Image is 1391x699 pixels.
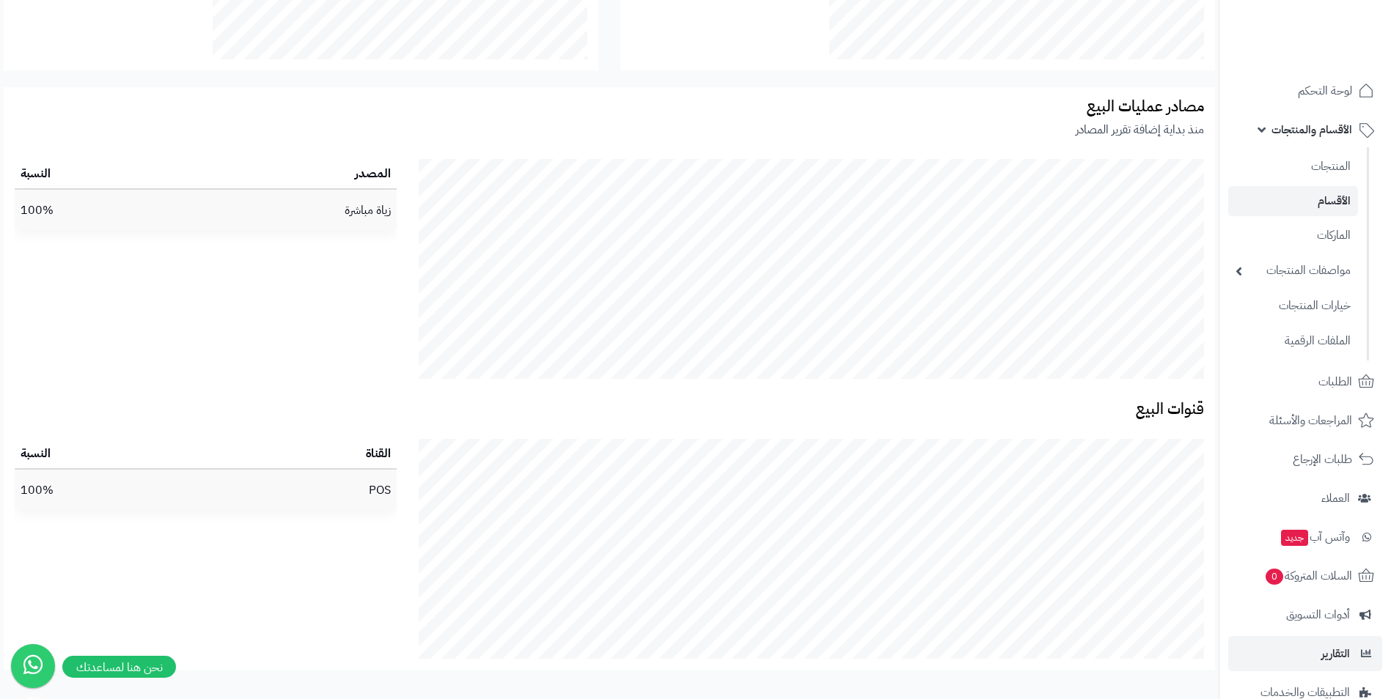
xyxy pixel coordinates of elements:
[1228,597,1382,632] a: أدوات التسويق
[1269,410,1352,431] span: المراجعات والأسئلة
[1321,643,1350,664] span: التقارير
[1228,186,1358,216] a: الأقسام
[15,98,1204,115] h3: مصادر عمليات البيع
[1228,290,1358,322] a: خيارات المنتجات
[1228,73,1382,108] a: لوحة التحكم
[1228,558,1382,593] a: السلات المتروكة0
[1266,569,1283,585] span: 0
[15,470,224,511] td: 100%
[1293,449,1352,470] span: طلبات الإرجاع
[1281,530,1308,546] span: جديد
[1228,364,1382,399] a: الطلبات
[1228,442,1382,477] a: طلبات الإرجاع
[1228,519,1382,555] a: وآتس آبجديد
[1228,636,1382,671] a: التقارير
[224,470,397,511] td: POS
[1228,255,1358,286] a: مواصفات المنتجات
[15,401,1204,418] h3: قنوات البيع
[1280,527,1350,547] span: وآتس آب
[1321,488,1350,508] span: العملاء
[181,160,397,190] th: المصدر
[1228,325,1358,357] a: الملفات الرقمية
[1228,403,1382,438] a: المراجعات والأسئلة
[15,160,181,190] th: النسبة
[1228,151,1358,182] a: المنتجات
[1271,119,1352,140] span: الأقسام والمنتجات
[1298,81,1352,101] span: لوحة التحكم
[15,191,181,231] td: 100%
[1228,220,1358,251] a: الماركات
[15,440,224,470] th: النسبة
[1228,481,1382,516] a: العملاء
[1291,41,1377,72] img: logo-2.png
[15,122,1204,138] p: منذ بداية إضافة تقرير المصادر
[1264,566,1352,586] span: السلات المتروكة
[224,440,397,470] th: القناة
[1286,604,1350,625] span: أدوات التسويق
[181,191,397,231] td: زياة مباشرة
[1318,371,1352,392] span: الطلبات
